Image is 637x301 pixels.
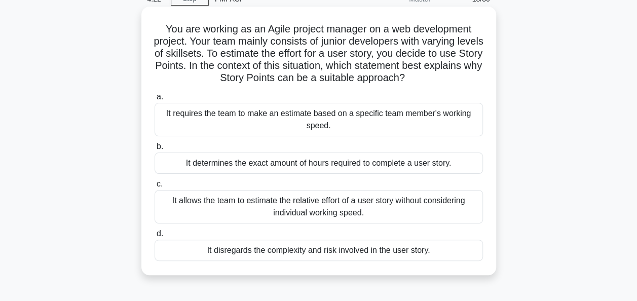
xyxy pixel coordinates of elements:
[155,153,483,174] div: It determines the exact amount of hours required to complete a user story.
[157,229,163,238] span: d.
[154,23,484,85] h5: You are working as an Agile project manager on a web development project. Your team mainly consis...
[157,92,163,101] span: a.
[155,190,483,223] div: It allows the team to estimate the relative effort of a user story without considering individual...
[155,240,483,261] div: It disregards the complexity and risk involved in the user story.
[155,103,483,136] div: It requires the team to make an estimate based on a specific team member's working speed.
[157,179,163,188] span: c.
[157,142,163,150] span: b.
